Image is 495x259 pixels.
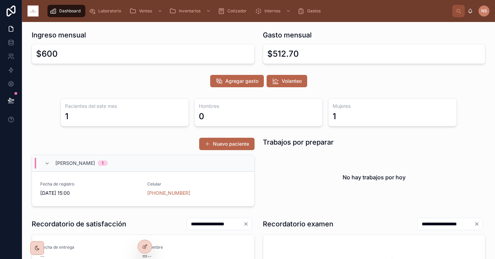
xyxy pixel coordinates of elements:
button: Agregar gasto [210,75,264,87]
button: Nuevo paciente [199,138,255,150]
a: Internos [253,5,294,17]
a: Ventas [127,5,166,17]
span: Gastos [307,8,321,14]
button: Clear [474,221,482,227]
div: 0 [199,111,204,122]
span: Internos [265,8,280,14]
button: Volanteo [267,75,307,87]
a: Gastos [295,5,325,17]
span: Fecha de registro [40,181,139,187]
h1: Ingreso mensual [32,30,86,40]
div: 1 [102,160,104,166]
div: $600 [36,48,58,59]
span: [PERSON_NAME] [55,160,95,167]
h1: Recordatorio de satisfacción [32,219,126,229]
span: Laboratorio [98,8,121,14]
a: Dashboard [47,5,85,17]
a: Laboratorio [87,5,126,17]
span: Ventas [139,8,152,14]
h1: Gasto mensual [263,30,312,40]
span: NS [481,8,487,14]
h3: Hombres [199,103,318,110]
span: Volanteo [282,78,302,85]
span: Fecha de entrega [40,245,139,250]
h3: Mujeres [333,103,452,110]
span: Nombre [147,245,246,250]
button: Clear [243,221,251,227]
h3: Pacientes del este mes [65,103,184,110]
span: [DATE] 15:00 [40,190,139,196]
span: Agregar gasto [225,78,258,85]
div: $512.70 [267,48,299,59]
div: 1 [333,111,336,122]
a: Inventarios [167,5,214,17]
h2: No hay trabajos por hoy [343,173,406,181]
h1: Recordatorio examen [263,219,333,229]
span: Inventarios [179,8,201,14]
div: scrollable content [44,3,452,19]
a: [PHONE_NUMBER] [147,190,190,196]
span: Celular [147,181,192,187]
span: Dashboard [59,8,80,14]
span: Cotizador [227,8,247,14]
h1: Trabajos por preparar [263,137,334,147]
img: App logo [28,5,39,16]
div: 1 [65,111,68,122]
a: Fecha de registro[DATE] 15:00Celular[PHONE_NUMBER] [32,171,254,206]
a: Cotizador [216,5,251,17]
